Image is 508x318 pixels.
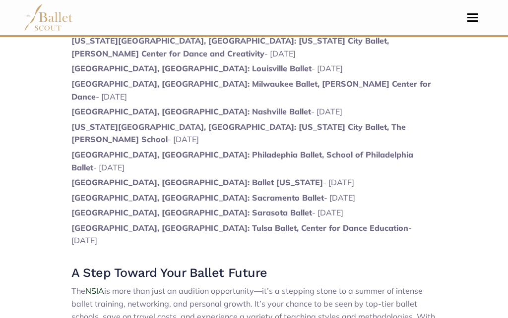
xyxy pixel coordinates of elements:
span: - [DATE] [71,150,413,173]
span: - [DATE] [71,107,342,117]
span: - [DATE] [71,193,355,203]
strong: [GEOGRAPHIC_DATA], [GEOGRAPHIC_DATA]: Nashville Ballet [71,107,311,117]
a: NSIA [85,286,104,296]
strong: [US_STATE][GEOGRAPHIC_DATA], [GEOGRAPHIC_DATA]: [US_STATE] City Ballet, [PERSON_NAME] Center for ... [71,36,389,59]
h3: A Step Toward Your Ballet Future [71,265,437,282]
strong: [GEOGRAPHIC_DATA], [GEOGRAPHIC_DATA]: Ballet [US_STATE] [71,178,323,188]
span: - [DATE] [71,36,389,59]
strong: [GEOGRAPHIC_DATA], [GEOGRAPHIC_DATA]: Sarasota Ballet [71,208,312,218]
span: - [DATE] [71,122,406,145]
strong: [GEOGRAPHIC_DATA], [GEOGRAPHIC_DATA]: Louisville Ballet [71,64,312,74]
span: - [DATE] [71,64,343,74]
strong: [GEOGRAPHIC_DATA], [GEOGRAPHIC_DATA]: Sacramento Ballet [71,193,324,203]
span: - [DATE] [71,208,343,218]
span: - [DATE] [71,178,354,188]
strong: [GEOGRAPHIC_DATA], [GEOGRAPHIC_DATA]: Tulsa Ballet, Center for Dance Education [71,223,408,233]
button: Toggle navigation [461,13,484,22]
strong: [GEOGRAPHIC_DATA], [GEOGRAPHIC_DATA]: Milwaukee Ballet, [PERSON_NAME] Center for Dance [71,79,431,102]
span: - [DATE] [71,223,412,246]
strong: [US_STATE][GEOGRAPHIC_DATA], [GEOGRAPHIC_DATA]: [US_STATE] City Ballet, The [PERSON_NAME] School [71,122,406,145]
strong: [GEOGRAPHIC_DATA], [GEOGRAPHIC_DATA]: Philadephia Ballet, School of Philadelphia Ballet [71,150,413,173]
span: - [DATE] [71,79,431,102]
